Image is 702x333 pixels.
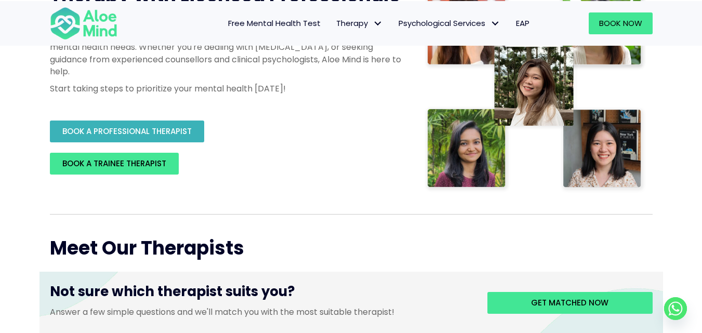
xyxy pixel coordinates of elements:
a: Book Now [589,12,653,34]
p: Answer a few simple questions and we'll match you with the most suitable therapist! [50,306,472,318]
span: Therapy: submenu [370,16,386,31]
span: Get matched now [531,297,608,308]
img: Aloe mind Logo [50,6,117,41]
p: Discover professional therapy and counselling services tailored to support your mental health nee... [50,29,403,77]
a: BOOK A TRAINEE THERAPIST [50,153,179,175]
a: Psychological ServicesPsychological Services: submenu [391,12,508,34]
span: Free Mental Health Test [228,18,321,29]
span: BOOK A TRAINEE THERAPIST [62,158,166,169]
span: Therapy [336,18,383,29]
a: BOOK A PROFESSIONAL THERAPIST [50,121,204,142]
span: EAP [516,18,529,29]
a: TherapyTherapy: submenu [328,12,391,34]
a: Free Mental Health Test [220,12,328,34]
a: Whatsapp [664,297,687,320]
nav: Menu [131,12,537,34]
span: Book Now [599,18,642,29]
a: EAP [508,12,537,34]
a: Get matched now [487,292,653,314]
h3: Not sure which therapist suits you? [50,282,472,306]
span: Psychological Services: submenu [488,16,503,31]
span: Meet Our Therapists [50,235,244,261]
span: Psychological Services [399,18,500,29]
span: BOOK A PROFESSIONAL THERAPIST [62,126,192,137]
p: Start taking steps to prioritize your mental health [DATE]! [50,83,403,95]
